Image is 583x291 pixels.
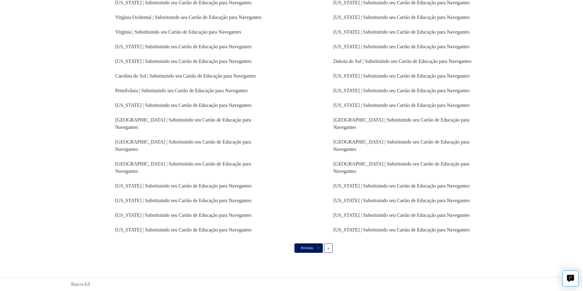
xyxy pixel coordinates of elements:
[317,246,320,250] font: >
[115,44,252,49] a: [US_STATE] | Substituindo seu Cartão de Educação para Navegantes
[333,59,471,64] a: Dakota do Sul | Substituindo seu Cartão de Educação para Navegantes
[115,15,262,20] a: Virgínia Ocidental | Substituindo seu Cartão de Educação para Navegantes
[71,282,90,287] font: Barco-Ed
[115,183,252,188] a: [US_STATE] | Substituindo seu Cartão de Educação para Navegantes
[301,246,313,250] font: Próximo
[115,117,251,130] a: [GEOGRAPHIC_DATA] | Substituindo seu Cartão de Educação para Navegantes
[333,88,469,93] a: [US_STATE] | Substituindo seu Cartão de Educação para Navegantes
[333,183,469,188] a: [US_STATE] | Substituindo seu Cartão de Educação para Navegantes
[333,29,469,35] a: [US_STATE] | Substituindo seu Cartão de Educação para Navegantes
[115,59,252,64] a: [US_STATE] | Substituindo seu Cartão de Educação para Navegantes
[294,243,323,253] a: Próximo
[115,139,251,152] a: [GEOGRAPHIC_DATA] | Substituindo seu Cartão de Educação para Navegantes
[333,73,469,78] a: [US_STATE] | Substituindo seu Cartão de Educação para Navegantes
[333,139,469,152] a: [GEOGRAPHIC_DATA] | Substituindo seu Cartão de Educação para Navegantes
[115,88,248,93] a: Pensilvânia | Substituindo seu Cartão de Educação para Navegantes
[562,271,578,286] button: Live chat
[333,117,469,130] a: [GEOGRAPHIC_DATA] | Substituindo seu Cartão de Educação para Navegantes
[71,281,90,288] a: Barco-Ed
[115,161,251,174] a: [GEOGRAPHIC_DATA] | Substituindo seu Cartão de Educação para Navegantes
[115,73,256,78] a: Carolina do Sul | Substituindo seu Cartão de Educação para Navegantes
[333,103,469,108] a: [US_STATE] | Substituindo seu Cartão de Educação para Navegantes
[115,227,252,232] a: [US_STATE] | Substituindo seu Cartão de Educação para Navegantes
[333,161,469,174] a: [GEOGRAPHIC_DATA] | Substituindo seu Cartão de Educação para Navegantes
[333,15,469,20] a: [US_STATE] | Substituindo seu Cartão de Educação para Navegantes
[333,198,469,203] a: [US_STATE] | Substituindo seu Cartão de Educação para Navegantes
[333,44,469,49] a: [US_STATE] | Substituindo seu Cartão de Educação para Navegantes
[333,213,469,218] a: [US_STATE] | Substituindo seu Cartão de Educação para Navegantes
[333,227,469,232] a: [US_STATE] | Substituindo seu Cartão de Educação para Navegantes
[115,213,252,218] a: [US_STATE] | Substituindo seu Cartão de Educação para Navegantes
[327,246,329,250] font: »
[115,198,252,203] a: [US_STATE] | Substituindo seu Cartão de Educação para Navegantes
[115,29,241,35] a: Virgínia | Substituindo seu Cartão de Educação para Navegantes
[115,103,252,108] a: [US_STATE] | Substituindo seu Cartão de Educação para Navegantes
